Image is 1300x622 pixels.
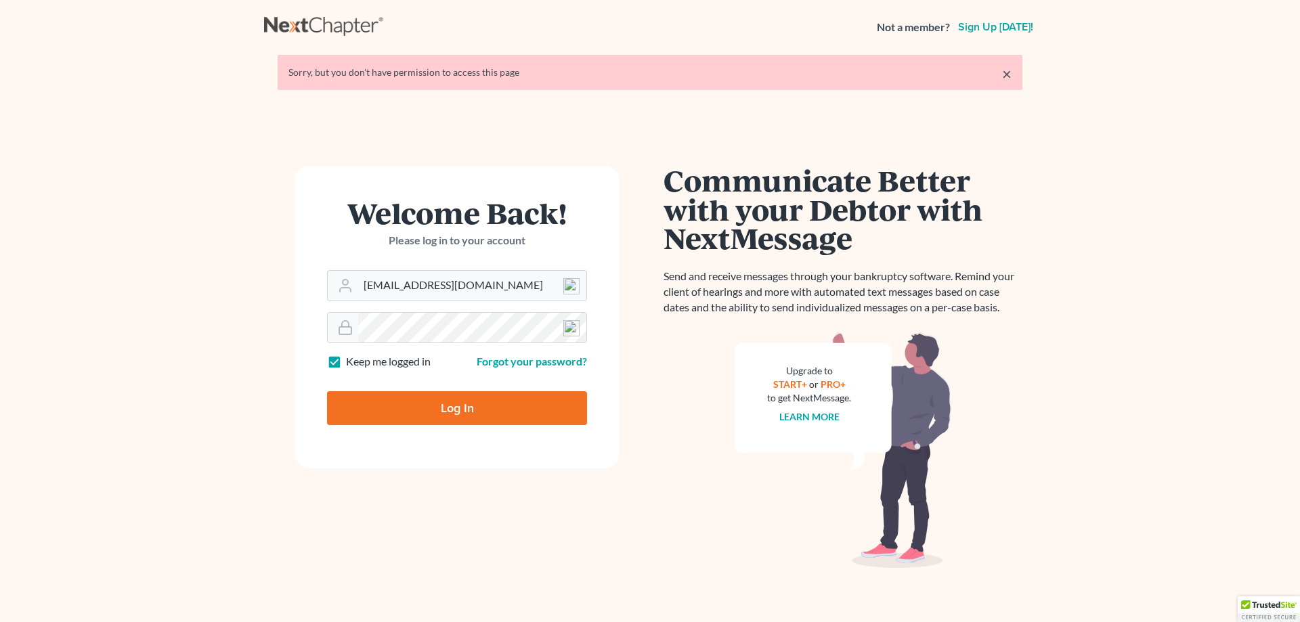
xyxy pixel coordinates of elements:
input: Email Address [358,271,586,301]
a: Forgot your password? [477,355,587,368]
a: PRO+ [821,378,846,390]
div: to get NextMessage. [767,391,851,405]
div: Sorry, but you don't have permission to access this page [288,66,1012,79]
a: START+ [773,378,807,390]
h1: Communicate Better with your Debtor with NextMessage [664,166,1022,252]
a: Sign up [DATE]! [955,22,1036,32]
img: npw-badge-icon-locked.svg [563,320,580,336]
strong: Not a member? [877,20,950,35]
p: Send and receive messages through your bankruptcy software. Remind your client of hearings and mo... [664,269,1022,315]
div: Upgrade to [767,364,851,378]
input: Log In [327,391,587,425]
img: npw-badge-icon-locked.svg [563,278,580,294]
p: Please log in to your account [327,233,587,248]
a: Learn more [779,411,840,422]
img: nextmessage_bg-59042aed3d76b12b5cd301f8e5b87938c9018125f34e5fa2b7a6b67550977c72.svg [735,332,951,569]
div: TrustedSite Certified [1238,596,1300,622]
h1: Welcome Back! [327,198,587,227]
span: or [809,378,819,390]
a: × [1002,66,1012,82]
label: Keep me logged in [346,354,431,370]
